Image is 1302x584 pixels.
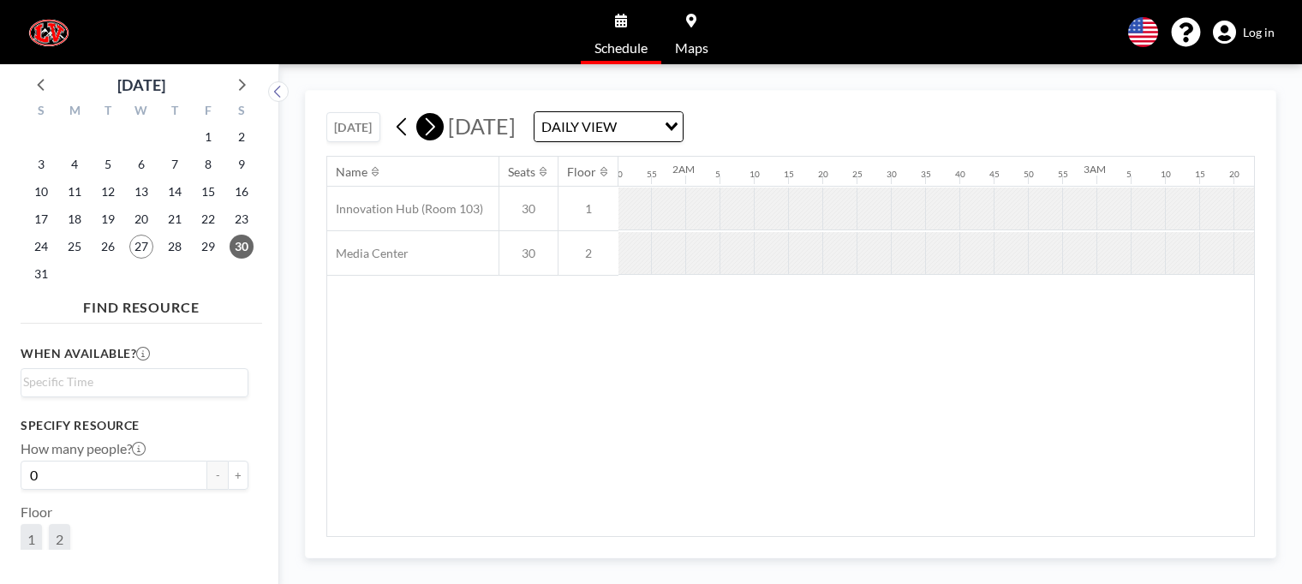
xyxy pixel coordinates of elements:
div: F [191,101,224,123]
span: Sunday, August 10, 2025 [29,180,53,204]
span: Wednesday, August 27, 2025 [129,235,153,259]
button: - [207,461,228,490]
span: 2 [558,246,618,261]
a: Log in [1213,21,1275,45]
div: 25 [852,169,863,180]
span: DAILY VIEW [538,116,620,138]
div: 30 [887,169,897,180]
h3: Specify resource [21,418,248,433]
button: [DATE] [326,112,380,142]
span: Tuesday, August 12, 2025 [96,180,120,204]
div: 15 [784,169,794,180]
div: 50 [1024,169,1034,180]
div: T [92,101,125,123]
span: Wednesday, August 13, 2025 [129,180,153,204]
span: Thursday, August 14, 2025 [163,180,187,204]
span: 1 [558,201,618,217]
label: How many people? [21,440,146,457]
div: Name [336,164,367,180]
span: Monday, August 4, 2025 [63,152,87,176]
div: S [25,101,58,123]
h4: FIND RESOURCE [21,292,262,316]
input: Search for option [622,116,654,138]
div: T [158,101,191,123]
span: 1 [27,531,35,548]
span: 2 [56,531,63,548]
div: 40 [955,169,965,180]
span: Friday, August 8, 2025 [196,152,220,176]
div: 2AM [672,163,695,176]
div: 55 [1058,169,1068,180]
span: Monday, August 25, 2025 [63,235,87,259]
div: Search for option [535,112,683,141]
div: 45 [989,169,1000,180]
span: Log in [1243,25,1275,40]
span: Friday, August 1, 2025 [196,125,220,149]
span: Friday, August 22, 2025 [196,207,220,231]
img: organization-logo [27,15,70,50]
span: Tuesday, August 5, 2025 [96,152,120,176]
span: Sunday, August 3, 2025 [29,152,53,176]
span: Saturday, August 16, 2025 [230,180,254,204]
div: 15 [1195,169,1205,180]
div: [DATE] [117,73,165,97]
span: Friday, August 15, 2025 [196,180,220,204]
span: 30 [499,246,558,261]
span: Tuesday, August 19, 2025 [96,207,120,231]
span: Wednesday, August 20, 2025 [129,207,153,231]
div: W [125,101,158,123]
span: Monday, August 11, 2025 [63,180,87,204]
div: 20 [1229,169,1239,180]
span: Sunday, August 31, 2025 [29,262,53,286]
div: Seats [508,164,535,180]
span: Saturday, August 2, 2025 [230,125,254,149]
div: 20 [818,169,828,180]
span: Thursday, August 21, 2025 [163,207,187,231]
div: M [58,101,92,123]
span: Innovation Hub (Room 103) [327,201,483,217]
span: Schedule [594,41,648,55]
span: Friday, August 29, 2025 [196,235,220,259]
span: Sunday, August 17, 2025 [29,207,53,231]
div: 5 [1126,169,1132,180]
span: Thursday, August 7, 2025 [163,152,187,176]
input: Search for option [23,372,238,391]
span: Saturday, August 30, 2025 [230,235,254,259]
span: 30 [499,201,558,217]
label: Floor [21,504,52,521]
span: Saturday, August 9, 2025 [230,152,254,176]
div: S [224,101,258,123]
div: 35 [921,169,931,180]
button: + [228,461,248,490]
span: Tuesday, August 26, 2025 [96,235,120,259]
span: Sunday, August 24, 2025 [29,235,53,259]
span: Monday, August 18, 2025 [63,207,87,231]
span: Maps [675,41,708,55]
div: Search for option [21,369,248,395]
span: Wednesday, August 6, 2025 [129,152,153,176]
div: 55 [647,169,657,180]
div: 10 [1161,169,1171,180]
div: 5 [715,169,720,180]
div: Floor [567,164,596,180]
span: Media Center [327,246,409,261]
span: Saturday, August 23, 2025 [230,207,254,231]
span: [DATE] [448,113,516,139]
div: 3AM [1084,163,1106,176]
span: Thursday, August 28, 2025 [163,235,187,259]
div: 10 [750,169,760,180]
